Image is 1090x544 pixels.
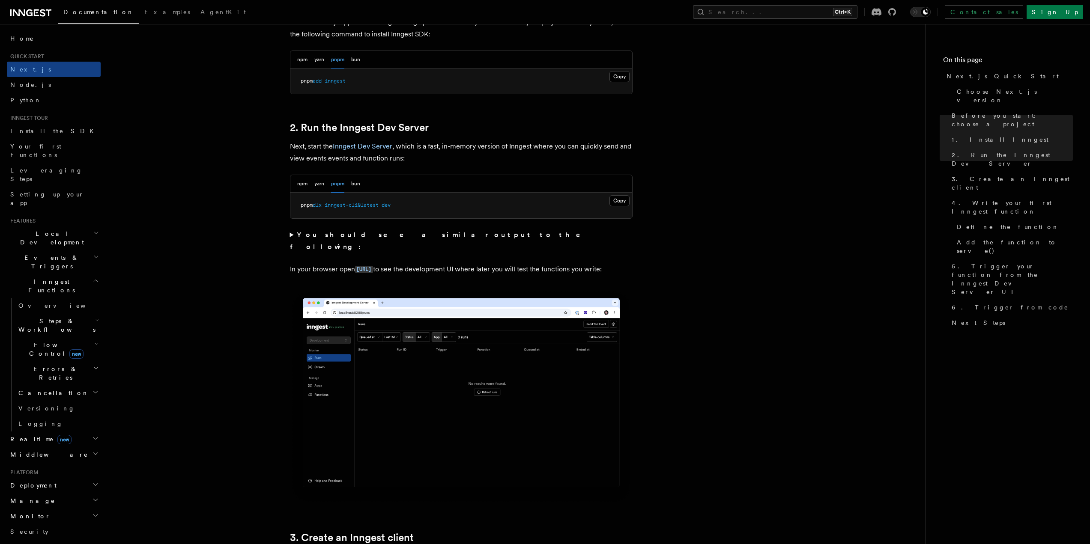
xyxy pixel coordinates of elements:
[7,496,55,505] span: Manage
[139,3,195,23] a: Examples
[7,481,57,490] span: Deployment
[325,202,379,208] span: inngest-cli@latest
[7,115,48,122] span: Inngest tour
[69,349,84,359] span: new
[15,341,94,358] span: Flow Control
[953,235,1073,259] a: Add the function to serve()
[7,469,39,476] span: Platform
[314,175,324,193] button: yarn
[355,266,373,273] code: [URL]
[945,5,1023,19] a: Contact sales
[314,51,324,68] button: yarn
[952,135,1048,144] span: 1. Install Inngest
[15,389,89,397] span: Cancellation
[833,8,852,16] kbd: Ctrl+K
[943,68,1073,84] a: Next.js Quick Start
[953,219,1073,235] a: Define the function
[290,140,633,164] p: Next, start the , which is a fast, in-memory version of Inngest where you can quickly send and vi...
[10,34,34,43] span: Home
[331,51,344,68] button: pnpm
[333,142,392,150] a: Inngest Dev Server
[7,92,101,108] a: Python
[7,139,101,163] a: Your first Functions
[7,163,101,187] a: Leveraging Steps
[957,87,1073,104] span: Choose Next.js version
[313,202,322,208] span: dlx
[325,78,346,84] span: inngest
[7,77,101,92] a: Node.js
[18,420,63,427] span: Logging
[10,143,61,158] span: Your first Functions
[63,9,134,15] span: Documentation
[382,202,391,208] span: dev
[200,9,246,15] span: AgentKit
[290,263,633,276] p: In your browser open to see the development UI where later you will test the functions you write:
[15,365,93,382] span: Errors & Retries
[15,313,101,337] button: Steps & Workflows
[952,262,1073,296] span: 5. Trigger your function from the Inngest Dev Server UI
[947,72,1059,80] span: Next.js Quick Start
[10,191,84,206] span: Setting up your app
[952,318,1005,327] span: Next Steps
[290,532,414,544] a: 3. Create an Inngest client
[957,238,1073,255] span: Add the function to serve()
[948,132,1073,147] a: 1. Install Inngest
[351,51,360,68] button: bun
[948,195,1073,219] a: 4. Write your first Inngest function
[297,175,308,193] button: npm
[15,401,101,416] a: Versioning
[693,5,857,19] button: Search...Ctrl+K
[7,512,51,520] span: Monitor
[15,385,101,401] button: Cancellation
[301,202,313,208] span: pnpm
[7,447,101,462] button: Middleware
[195,3,251,23] a: AgentKit
[948,300,1073,315] a: 6. Trigger from code
[7,274,101,298] button: Inngest Functions
[7,187,101,211] a: Setting up your app
[7,277,93,294] span: Inngest Functions
[58,3,139,24] a: Documentation
[943,55,1073,68] h4: On this page
[7,508,101,524] button: Monitor
[609,195,630,206] button: Copy
[7,435,72,443] span: Realtime
[10,128,99,134] span: Install the SDK
[18,405,75,412] span: Versioning
[952,175,1073,192] span: 3. Create an Inngest client
[7,524,101,539] a: Security
[331,175,344,193] button: pnpm
[301,78,313,84] span: pnpm
[290,122,429,134] a: 2. Run the Inngest Dev Server
[952,199,1073,216] span: 4. Write your first Inngest function
[7,431,101,447] button: Realtimenew
[144,9,190,15] span: Examples
[297,51,308,68] button: npm
[10,528,48,535] span: Security
[948,171,1073,195] a: 3. Create an Inngest client
[952,151,1073,168] span: 2. Run the Inngest Dev Server
[10,81,51,88] span: Node.js
[7,493,101,508] button: Manage
[1027,5,1083,19] a: Sign Up
[290,289,633,505] img: Inngest Dev Server's 'Runs' tab with no data
[948,315,1073,330] a: Next Steps
[609,71,630,82] button: Copy
[910,7,931,17] button: Toggle dark mode
[7,478,101,493] button: Deployment
[952,111,1073,128] span: Before you start: choose a project
[57,435,72,444] span: new
[10,66,51,73] span: Next.js
[7,253,93,271] span: Events & Triggers
[15,361,101,385] button: Errors & Retries
[7,226,101,250] button: Local Development
[7,53,44,60] span: Quick start
[7,229,93,247] span: Local Development
[290,231,593,251] strong: You should see a similar output to the following:
[7,298,101,431] div: Inngest Functions
[15,416,101,431] a: Logging
[10,97,42,104] span: Python
[7,123,101,139] a: Install the SDK
[7,62,101,77] a: Next.js
[953,84,1073,108] a: Choose Next.js version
